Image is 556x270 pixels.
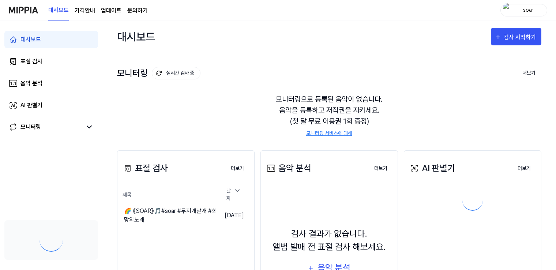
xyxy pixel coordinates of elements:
div: 날짜 [223,185,244,205]
div: 모니터링 [117,67,200,79]
div: 검사 시작하기 [504,33,538,42]
button: 검사 시작하기 [491,28,541,45]
div: 표절 검사 [122,162,168,175]
button: profilesoar [500,4,547,16]
div: AI 판별기 [20,101,42,110]
a: 모니터링 [9,123,82,131]
a: AI 판별기 [4,97,98,114]
div: 🌈 《SOAR》🎵#soar #무지개날개 #희망의노래 [124,207,218,224]
a: 모니터링 서비스에 대해 [306,130,352,137]
div: 모니터링 [20,123,41,131]
td: [DATE] [218,205,250,226]
th: 제목 [122,184,218,205]
div: 표절 검사 [20,57,42,66]
button: 실시간 검사 중 [152,67,200,79]
a: 문의하기 [127,6,148,15]
button: 더보기 [225,161,250,176]
button: 더보기 [512,161,537,176]
div: soar [514,6,542,14]
a: 대시보드 [48,0,69,20]
div: 음악 분석 [265,162,311,175]
a: 업데이트 [101,6,121,15]
button: 더보기 [368,161,393,176]
a: 대시보드 [4,31,98,48]
div: AI 판별기 [409,162,455,175]
a: 가격안내 [75,6,95,15]
div: 대시보드 [117,28,155,45]
img: monitoring Icon [156,70,162,76]
div: 모니터링으로 등록된 음악이 없습니다. 음악을 등록하고 저작권을 지키세요. (첫 달 무료 이용권 1회 증정) [117,85,541,146]
a: 표절 검사 [4,53,98,70]
div: 검사 결과가 없습니다. 앨범 발매 전 표절 검사 해보세요. [273,227,386,254]
img: profile [503,3,512,18]
div: 대시보드 [20,35,41,44]
div: 음악 분석 [20,79,42,88]
a: 음악 분석 [4,75,98,92]
button: 더보기 [516,65,541,81]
